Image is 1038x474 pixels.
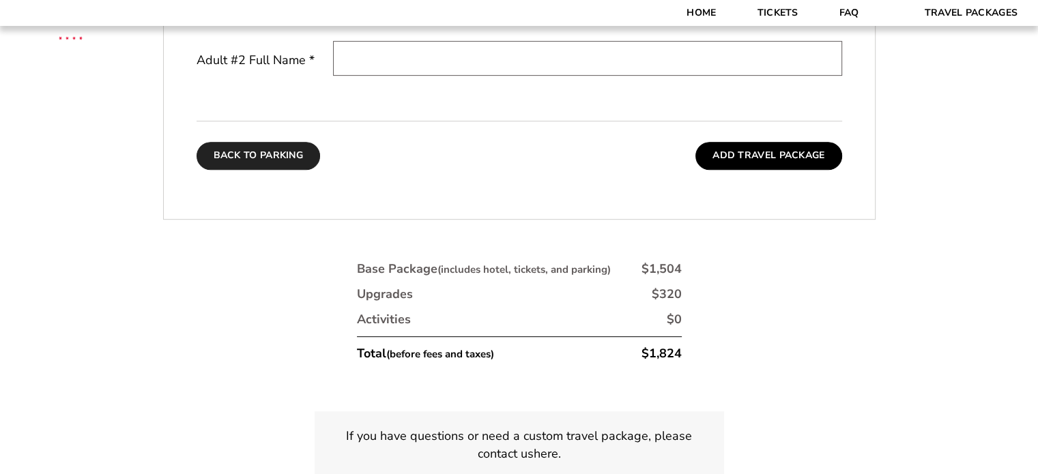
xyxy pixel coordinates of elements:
[41,7,100,66] img: CBS Sports Thanksgiving Classic
[331,428,708,462] p: If you have questions or need a custom travel package, please contact us .
[641,261,682,278] div: $1,504
[357,345,494,362] div: Total
[357,286,413,303] div: Upgrades
[386,347,494,361] small: (before fees and taxes)
[357,311,411,328] div: Activities
[197,52,333,69] label: Adult #2 Full Name *
[197,142,321,169] button: Back To Parking
[641,345,682,362] div: $1,824
[534,445,558,462] a: here
[667,311,682,328] div: $0
[652,286,682,303] div: $320
[357,261,611,278] div: Base Package
[437,263,611,276] small: (includes hotel, tickets, and parking)
[695,142,841,169] button: Add Travel Package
